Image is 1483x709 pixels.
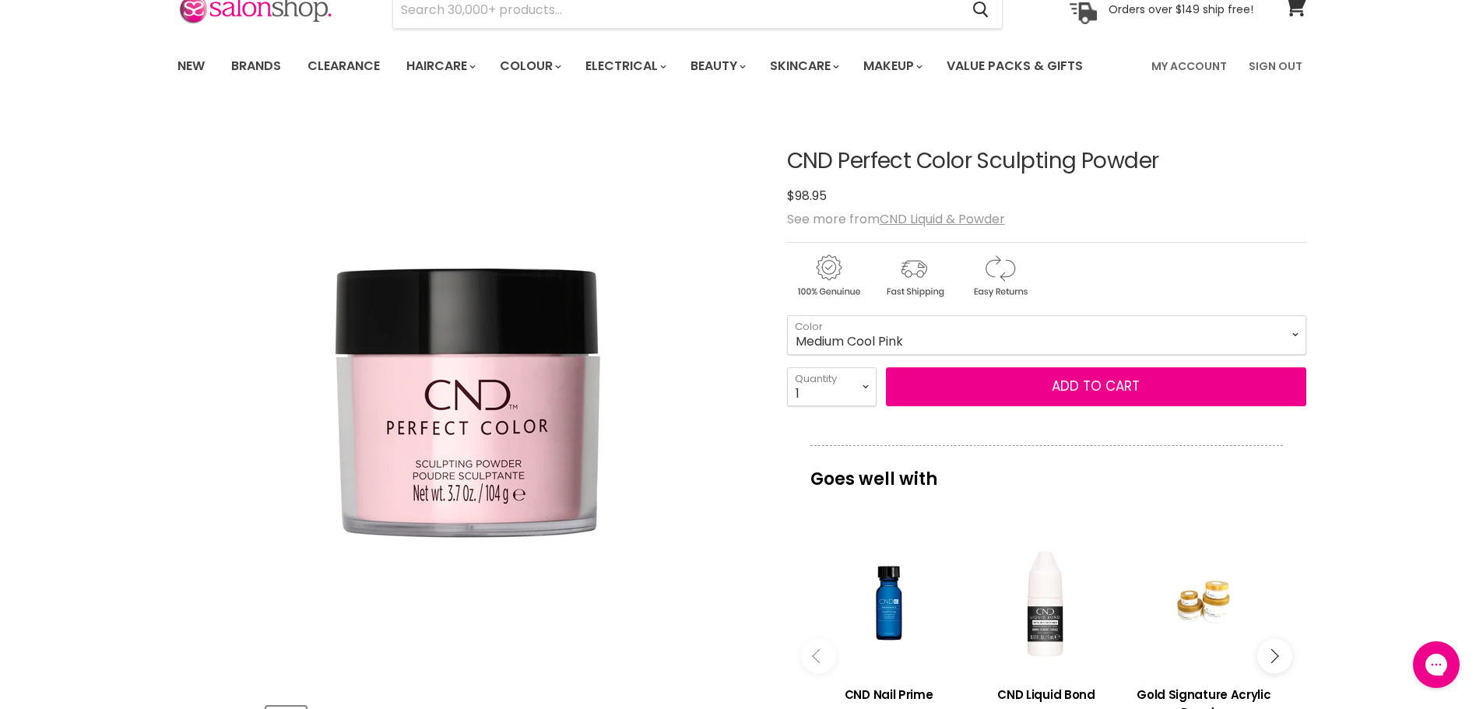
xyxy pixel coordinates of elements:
p: Orders over $149 ship free! [1109,2,1253,16]
span: Add to cart [1052,377,1140,395]
a: Sign Out [1239,50,1312,82]
select: Quantity [787,367,877,406]
h3: CND Nail Prime [818,686,960,704]
a: New [166,50,216,82]
span: See more from [787,210,1005,228]
a: Electrical [574,50,676,82]
a: Brands [220,50,293,82]
a: Skincare [758,50,849,82]
a: Beauty [679,50,755,82]
a: Colour [488,50,571,82]
a: Value Packs & Gifts [935,50,1095,82]
button: Add to cart [886,367,1306,406]
p: Goes well with [810,445,1283,497]
a: CND Liquid & Powder [880,210,1005,228]
h3: CND Liquid Bond [975,686,1117,704]
img: returns.gif [958,252,1041,300]
ul: Main menu [166,44,1119,89]
span: $98.95 [787,187,827,205]
a: Clearance [296,50,392,82]
h1: CND Perfect Color Sculpting Powder [787,149,1306,174]
img: genuine.gif [787,252,870,300]
div: CND Perfect Color Sculpting Powder image. Click or Scroll to Zoom. [177,111,759,692]
img: shipping.gif [873,252,955,300]
nav: Main [158,44,1326,89]
img: CND Perfect Color Sculpting Powder [195,128,740,673]
a: Haircare [395,50,485,82]
a: Makeup [852,50,932,82]
iframe: Gorgias live chat messenger [1405,636,1467,693]
a: My Account [1142,50,1236,82]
